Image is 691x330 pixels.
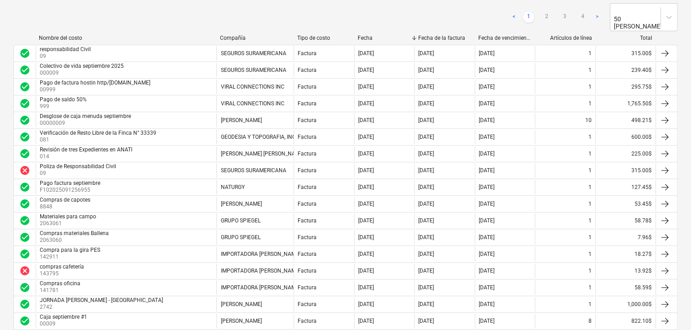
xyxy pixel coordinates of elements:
div: La factura fue aprobada [19,182,30,193]
div: SEGUROS SURAMERICANA [220,167,286,174]
div: Compra para la gira PES [40,247,100,253]
a: Page 4 [577,12,588,23]
div: [DATE] [418,84,434,90]
div: [DATE] [358,167,374,174]
span: check_circle [19,282,30,293]
div: [DATE] [358,234,374,240]
div: Factura [298,201,317,207]
div: SEGUROS SURAMERICANA [220,50,286,57]
div: [DATE] [418,151,434,157]
div: La factura fue rechazada [19,165,30,176]
div: [DATE] [418,201,434,207]
div: [DATE] [479,234,495,240]
div: [DATE] [358,100,374,107]
div: Caja septiembre #1 [40,314,87,320]
div: La factura fue aprobada [19,232,30,243]
div: Pago de factura hostin http/[DOMAIN_NAME] [40,80,150,86]
p: 2063061 [40,220,98,227]
div: [DATE] [479,284,495,291]
div: Factura [298,284,317,291]
div: Factura [298,318,317,324]
span: check_circle [19,182,30,193]
div: 13.92$ [595,264,655,278]
div: Factura [298,100,317,107]
div: Materiales para campo [40,213,96,220]
div: [DATE] [358,84,374,90]
div: GEODESIA Y TOPOGRAFIA, ING. [PERSON_NAME] [220,134,339,140]
div: [DATE] [418,117,434,123]
p: 00999 [40,86,152,94]
div: La factura fue aprobada [19,115,30,126]
div: [DATE] [418,134,434,140]
div: 1 [588,84,592,90]
div: [DATE] [479,268,495,274]
div: 822.10$ [595,314,655,328]
div: SEGUROS SURAMERICANA [220,67,286,73]
a: Previous page [509,12,519,23]
p: 999 [40,103,89,110]
div: Compras materiales Ballena [40,230,109,236]
div: [DATE] [479,217,495,224]
div: Factura [298,84,317,90]
div: Pago factura septiembre [40,180,100,186]
div: Factura [298,268,317,274]
div: 1 [588,201,592,207]
div: La factura fue aprobada [19,215,30,226]
div: 315.00$ [595,46,655,61]
div: 315.00$ [595,163,655,178]
div: GRUPO SPIEGEL [220,217,260,224]
div: [DATE] [479,100,495,107]
div: [DATE] [418,217,434,224]
a: Page 2 [541,12,552,23]
div: [DATE] [479,251,495,257]
div: Compañía [220,35,290,41]
div: [DATE] [418,268,434,274]
div: [DATE] [418,234,434,240]
div: [DATE] [479,301,495,307]
div: IMPORTADORA [PERSON_NAME] [220,284,300,291]
div: 1 [588,50,592,57]
div: Fecha de vencimiento [478,35,532,41]
div: 1 [588,284,592,291]
div: Factura [298,134,317,140]
div: [PERSON_NAME] [220,301,261,307]
span: check_circle [19,198,30,209]
div: [DATE] [479,67,495,73]
div: 53.45$ [595,197,655,211]
div: [DATE] [358,134,374,140]
div: VIRAL CONNECTIONS INC [220,100,284,107]
span: check_circle [19,98,30,109]
div: [DATE] [418,50,434,57]
div: 58.59$ [595,280,655,295]
div: Factura [298,217,317,224]
div: Compras de capotes [40,197,90,203]
div: Verificación de Resto Libre de la Finca N° 33339 [40,130,156,136]
div: [DATE] [358,151,374,157]
div: Fecha de la factura [418,35,471,41]
div: 1 [588,234,592,240]
div: 295.75$ [595,80,655,94]
span: check_circle [19,316,30,326]
div: 50 [PERSON_NAME] [614,15,662,30]
div: La factura fue aprobada [19,316,30,326]
div: [DATE] [479,318,495,324]
div: JORNADA [PERSON_NAME] - [GEOGRAPHIC_DATA] [40,297,163,303]
div: 1,000.00$ [595,297,655,311]
div: Widget de chat [646,287,691,330]
div: Artículos de línea [539,35,592,41]
div: La factura fue aprobada [19,282,30,293]
div: Factura [298,251,317,257]
div: 7.96$ [595,230,655,245]
div: [DATE] [418,100,434,107]
div: Total [599,35,652,41]
span: check_circle [19,299,30,310]
p: 000009 [40,69,126,77]
div: [DATE] [358,251,374,257]
p: 2742 [40,303,165,311]
div: 127.45$ [595,180,655,194]
div: [PERSON_NAME] [220,117,261,123]
div: GRUPO SPIEGEL [220,234,260,240]
div: 1 [588,151,592,157]
div: Fecha [358,35,411,41]
div: compras cafetería [40,264,84,270]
